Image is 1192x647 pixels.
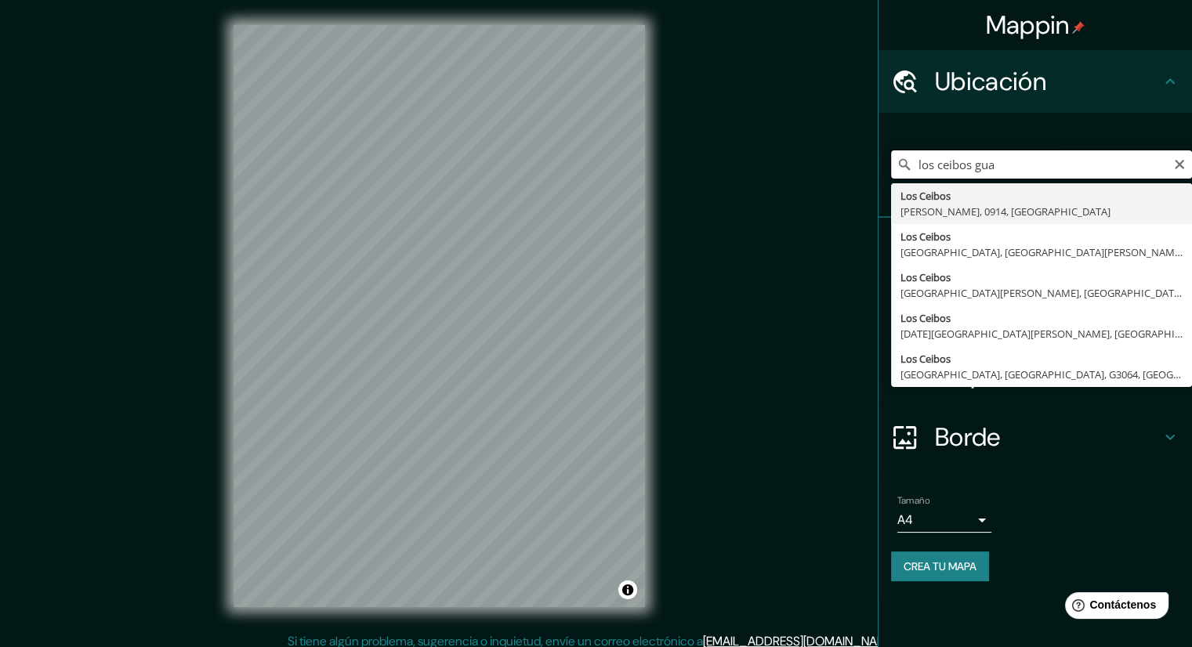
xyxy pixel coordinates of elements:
[904,559,976,573] font: Crea tu mapa
[900,352,951,366] font: Los Ceibos
[879,218,1192,280] div: Patas
[897,508,991,533] div: A4
[900,204,1110,219] font: [PERSON_NAME], 0914, [GEOGRAPHIC_DATA]
[900,189,951,203] font: Los Ceibos
[935,421,1001,454] font: Borde
[935,65,1046,98] font: Ubicación
[891,150,1192,179] input: Elige tu ciudad o zona
[618,580,637,599] button: Activar o desactivar atribución
[986,9,1070,42] font: Mappin
[1072,21,1085,34] img: pin-icon.png
[897,494,929,507] font: Tamaño
[879,343,1192,406] div: Disposición
[879,406,1192,468] div: Borde
[891,551,989,581] button: Crea tu mapa
[879,50,1192,113] div: Ubicación
[897,511,913,528] font: A4
[234,25,645,607] canvas: Mapa
[900,311,951,325] font: Los Ceibos
[900,270,951,284] font: Los Ceibos
[1173,156,1186,171] button: Claro
[1053,586,1175,630] iframe: Lanzador de widgets de ayuda
[879,280,1192,343] div: Estilo
[900,230,951,244] font: Los Ceibos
